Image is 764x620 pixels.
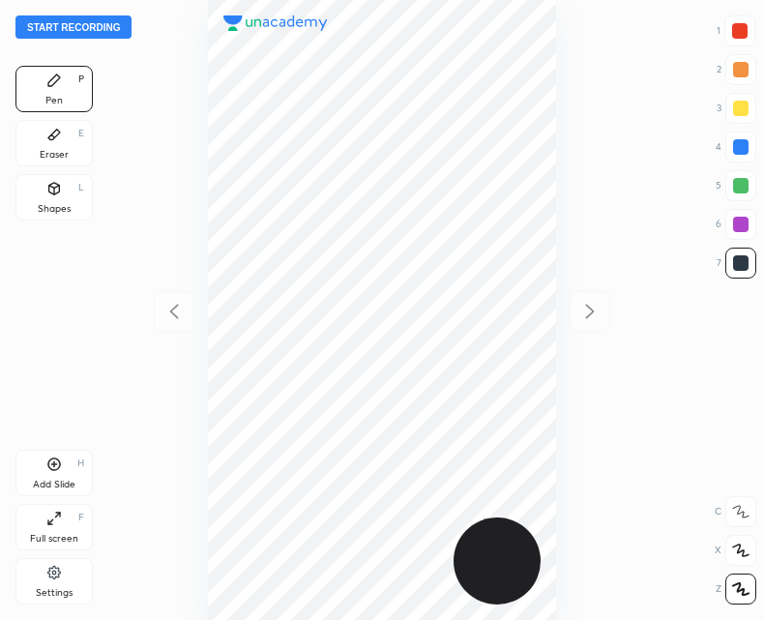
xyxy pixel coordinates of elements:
div: 7 [717,248,756,279]
div: Settings [36,588,73,598]
div: 5 [716,170,756,201]
div: F [78,513,84,522]
div: C [715,496,756,527]
div: Shapes [38,204,71,214]
div: H [77,458,84,468]
div: X [715,535,756,566]
div: 6 [716,209,756,240]
div: Full screen [30,534,78,544]
div: Add Slide [33,480,75,489]
div: Pen [45,96,63,105]
div: 1 [717,15,755,46]
img: logo.38c385cc.svg [223,15,328,31]
div: L [78,183,84,192]
div: 2 [717,54,756,85]
div: Eraser [40,150,69,160]
div: E [78,129,84,138]
div: Z [716,574,756,605]
div: 3 [717,93,756,124]
div: 4 [716,132,756,162]
div: P [78,74,84,84]
button: Start recording [15,15,132,39]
